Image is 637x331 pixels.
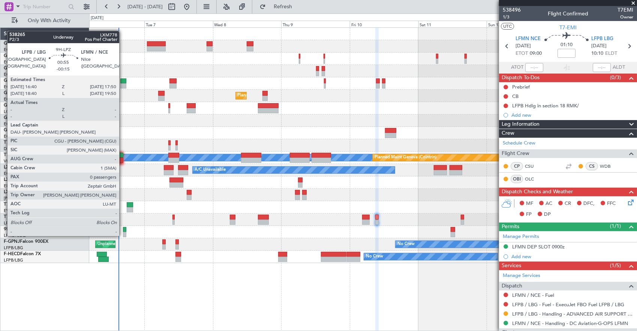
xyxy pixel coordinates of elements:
[4,84,23,90] a: EGLF/FAB
[4,116,21,120] span: G-ENRG
[4,128,22,132] span: G-VNOR
[591,42,607,50] span: [DATE]
[503,233,539,241] a: Manage Permits
[267,4,299,9] span: Refresh
[76,21,144,27] div: Mon 6
[4,190,21,194] span: LX-AOA
[4,252,20,256] span: F-HECD
[4,233,25,238] a: LFMD/CEQ
[502,223,519,231] span: Permits
[4,178,63,182] a: LX-INBFalcon 900EX EASy II
[4,134,23,139] a: EGLF/FAB
[4,227,43,232] a: 9H-LPZLegacy 500
[512,84,530,90] div: Prebrief
[512,320,628,326] a: LFMN / NCE - Handling - DC Aviation-G-OPS LFMN
[525,163,542,170] a: CSU
[502,120,540,129] span: Leg Information
[502,282,522,290] span: Dispatch
[4,59,26,65] a: EGGW/LTN
[4,245,23,251] a: LFPB/LBG
[525,63,543,72] input: --:--
[516,42,531,50] span: [DATE]
[512,244,565,250] div: LFMN DEP SLOT 0900z
[91,15,103,21] div: [DATE]
[4,103,44,108] a: G-SPCYLegacy 650
[511,175,523,183] div: OBI
[502,149,529,158] span: Flight Crew
[238,90,356,101] div: Planned Maint [GEOGRAPHIC_DATA] ([GEOGRAPHIC_DATA])
[586,162,598,170] div: CS
[516,35,541,43] span: LFMN NCE
[8,15,81,27] button: Only With Activity
[610,222,621,230] span: (1/1)
[4,128,54,132] a: G-VNORChallenger 650
[4,252,41,256] a: F-HECDFalcon 7X
[502,129,514,138] span: Crew
[516,50,528,57] span: ETOT
[4,47,26,53] a: EGGW/LTN
[127,3,163,10] span: [DATE] - [DATE]
[4,227,19,232] span: 9H-LPZ
[559,24,577,32] span: T7-EMI
[613,64,625,71] span: ALDT
[511,112,633,118] div: Add new
[511,64,523,71] span: ATOT
[397,239,415,250] div: No Crew
[503,6,521,14] span: 538496
[256,1,301,13] button: Refresh
[502,74,540,82] span: Dispatch To-Dos
[4,158,26,164] a: VHHH/HKG
[213,21,282,27] div: Wed 8
[512,93,519,99] div: CB
[512,301,624,308] a: LFPB / LBG - Fuel - ExecuJet FBO Fuel LFPB / LBG
[350,21,418,27] div: Fri 10
[618,6,633,14] span: T7EMI
[591,50,603,57] span: 10:10
[4,41,23,46] span: G-FOMO
[4,103,20,108] span: G-SPCY
[4,171,26,176] a: EGGW/LTN
[503,272,540,280] a: Manage Services
[97,239,221,250] div: Unplanned Maint [GEOGRAPHIC_DATA] ([GEOGRAPHIC_DATA])
[618,14,633,20] span: Owner
[512,102,579,109] div: LFPB Hdlg in section 18 RMK/
[502,188,573,196] span: Dispatch Checks and Weather
[583,200,595,208] span: DFC,
[4,153,17,157] span: T7-FFI
[4,96,26,102] a: EGGW/LTN
[610,74,621,81] span: (0/3)
[503,140,535,147] a: Schedule Crew
[4,78,18,83] span: G-SIRS
[4,153,37,157] a: T7-FFIFalcon 7X
[4,66,21,71] span: G-GARE
[4,239,20,244] span: F-GPNJ
[4,54,66,58] a: G-GAALCessna Citation XLS+
[4,202,21,207] span: T7-DYN
[4,165,44,170] a: LX-TROLegacy 650
[4,109,24,114] a: LGAV/ATH
[4,178,18,182] span: LX-INB
[4,78,47,83] a: G-SIRSCitation Excel
[4,72,26,77] a: EGNR/CEG
[4,66,66,71] a: G-GARECessna Citation XLS+
[487,21,555,27] div: Sun 12
[526,211,532,218] span: FP
[4,202,53,207] a: T7-DYNChallenger 604
[4,140,25,145] span: T7-N1960
[4,183,26,189] a: EDLW/DTM
[600,163,617,170] a: WDB
[591,35,613,43] span: LFPB LBG
[548,10,588,18] div: Flight Confirmed
[4,54,21,58] span: G-GAAL
[4,91,47,95] a: G-JAGAPhenom 300
[4,257,23,263] a: LFPB/LBG
[526,200,533,208] span: MF
[4,116,46,120] a: G-ENRGPraetor 600
[418,21,487,27] div: Sat 11
[4,215,49,219] a: T7-EMIHawker 900XP
[610,262,621,269] span: (1/5)
[525,176,542,182] a: OLC
[4,140,49,145] a: T7-N1960Legacy 650
[512,311,633,317] a: LFPB / LBG - Handling - ADVANCED AIR SUPPORT LFPB
[195,164,226,176] div: A/C Unavailable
